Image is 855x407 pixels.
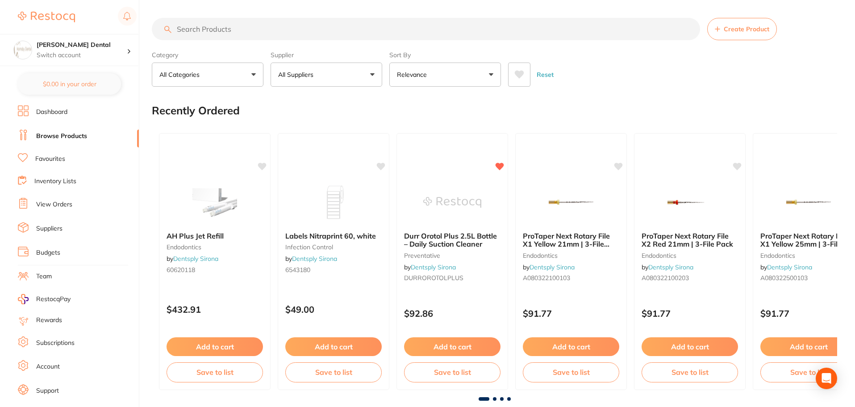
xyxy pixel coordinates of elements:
p: $91.77 [642,308,738,319]
p: Switch account [37,51,127,60]
span: by [285,255,337,263]
p: All Categories [159,70,203,79]
a: Browse Products [36,132,87,141]
button: Save to list [285,362,382,382]
button: All Categories [152,63,263,87]
button: Add to cart [167,337,263,356]
small: DURROROTOLPLUS [404,274,500,281]
span: by [523,263,575,271]
img: Hornsby Dental [14,41,32,59]
b: Labels Nitraprint 60, white [285,232,382,240]
small: A080322100103 [523,274,619,281]
h4: Hornsby Dental [37,41,127,50]
small: 60620118 [167,266,263,273]
p: Relevance [397,70,430,79]
img: ProTaper Next Rotary File X1 Yellow 21mm | 3-File Pack [542,180,600,225]
button: Save to list [523,362,619,382]
p: All Suppliers [278,70,317,79]
p: $92.86 [404,308,500,319]
img: AH Plus Jet Refill [186,180,244,225]
a: Inventory Lists [34,177,76,186]
div: Open Intercom Messenger [816,368,837,389]
a: Favourites [35,155,65,164]
button: Save to list [642,362,738,382]
img: ProTaper Next Rotary File X1 Yellow 25mm | 3-File Pack [780,180,838,225]
img: Restocq Logo [18,12,75,22]
a: Suppliers [36,224,63,233]
p: $91.77 [523,308,619,319]
small: endodontics [167,243,263,251]
a: View Orders [36,200,72,209]
a: Account [36,362,60,371]
span: by [642,263,693,271]
span: by [404,263,456,271]
a: Support [36,386,59,395]
a: Dashboard [36,108,67,117]
label: Supplier [271,51,382,59]
a: RestocqPay [18,294,71,304]
a: Dentsply Sirona [292,255,337,263]
a: Rewards [36,316,62,325]
p: $432.91 [167,304,263,315]
a: Dentsply Sirona [767,263,812,271]
button: Add to cart [642,337,738,356]
button: All Suppliers [271,63,382,87]
a: Dentsply Sirona [411,263,456,271]
b: ProTaper Next Rotary File X2 Red 21mm | 3-File Pack [642,232,738,248]
span: Create Product [724,25,769,33]
span: by [167,255,218,263]
img: Durr Orotol Plus 2.5L Bottle – Daily Suction Cleaner [423,180,481,225]
a: Subscriptions [36,339,75,348]
a: Budgets [36,248,60,257]
button: Create Product [707,18,777,40]
small: preventative [404,252,500,259]
small: 6543180 [285,266,382,273]
button: $0.00 in your order [18,73,121,95]
label: Category [152,51,263,59]
button: Add to cart [285,337,382,356]
b: AH Plus Jet Refill [167,232,263,240]
small: endodontics [523,252,619,259]
b: ProTaper Next Rotary File X1 Yellow 21mm | 3-File Pack [523,232,619,248]
a: Team [36,272,52,281]
b: Durr Orotol Plus 2.5L Bottle – Daily Suction Cleaner [404,232,500,248]
a: Dentsply Sirona [530,263,575,271]
a: Dentsply Sirona [648,263,693,271]
input: Search Products [152,18,700,40]
label: Sort By [389,51,501,59]
img: Labels Nitraprint 60, white [304,180,363,225]
small: A080322100203 [642,274,738,281]
button: Add to cart [404,337,500,356]
a: Dentsply Sirona [173,255,218,263]
img: RestocqPay [18,294,29,304]
button: Add to cart [523,337,619,356]
span: RestocqPay [36,295,71,304]
p: $49.00 [285,304,382,315]
button: Save to list [404,362,500,382]
button: Save to list [167,362,263,382]
small: endodontics [642,252,738,259]
h2: Recently Ordered [152,105,240,117]
small: infection control [285,243,382,251]
a: Restocq Logo [18,7,75,27]
button: Reset [534,63,556,87]
img: ProTaper Next Rotary File X2 Red 21mm | 3-File Pack [661,180,719,225]
span: by [760,263,812,271]
button: Relevance [389,63,501,87]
